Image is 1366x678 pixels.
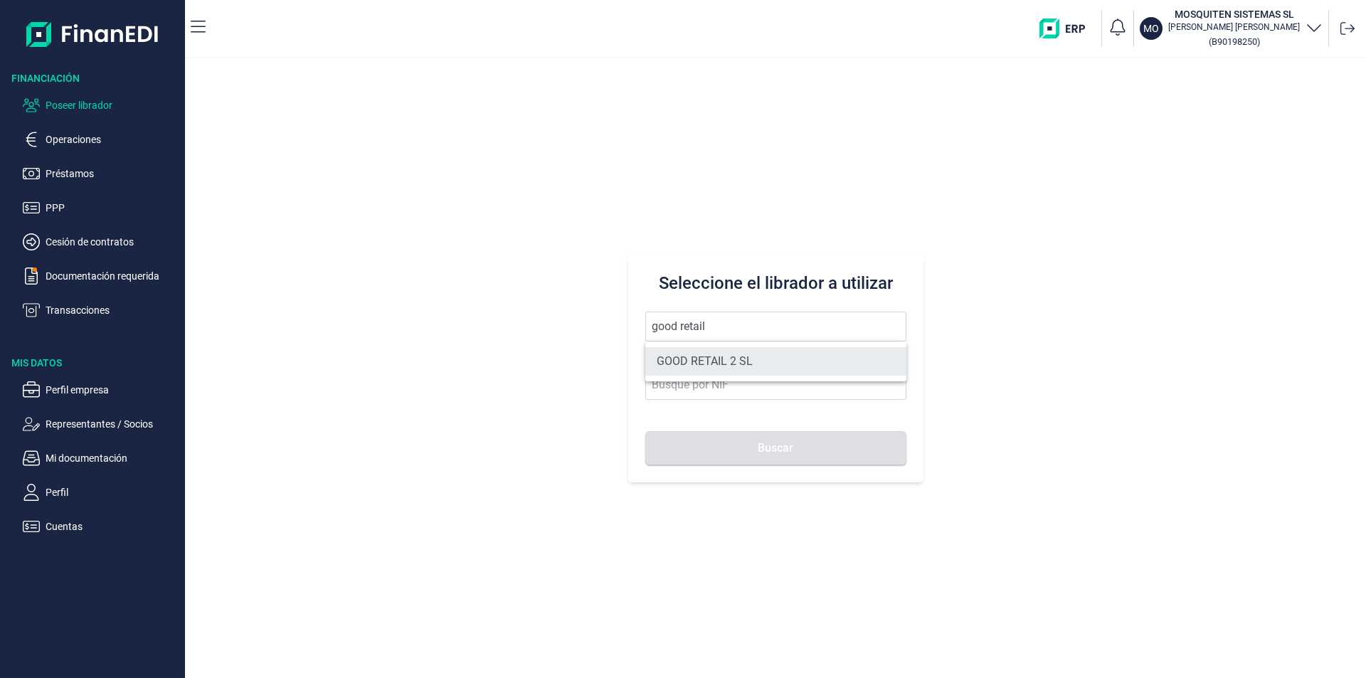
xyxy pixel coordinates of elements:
p: Poseer librador [46,97,179,114]
p: [PERSON_NAME] [PERSON_NAME] [1168,21,1300,33]
img: erp [1039,18,1096,38]
button: PPP [23,199,179,216]
button: Perfil [23,484,179,501]
button: Poseer librador [23,97,179,114]
button: MOMOSQUITEN SISTEMAS SL[PERSON_NAME] [PERSON_NAME](B90198250) [1140,7,1323,50]
button: Cesión de contratos [23,233,179,250]
p: MO [1143,21,1159,36]
button: Préstamos [23,165,179,182]
p: Perfil [46,484,179,501]
button: Cuentas [23,518,179,535]
input: Busque por NIF [645,370,906,400]
p: Operaciones [46,131,179,148]
button: Documentación requerida [23,268,179,285]
img: Logo de aplicación [26,11,159,57]
p: Mi documentación [46,450,179,467]
small: Copiar cif [1209,36,1260,47]
input: Seleccione la razón social [645,312,906,341]
button: Operaciones [23,131,179,148]
p: Préstamos [46,165,179,182]
button: Mi documentación [23,450,179,467]
h3: Seleccione el librador a utilizar [645,272,906,295]
button: Transacciones [23,302,179,319]
p: Documentación requerida [46,268,179,285]
p: Perfil empresa [46,381,179,398]
span: Buscar [758,443,793,453]
li: GOOD RETAIL 2 SL [645,347,906,376]
button: Representantes / Socios [23,415,179,433]
p: PPP [46,199,179,216]
p: Representantes / Socios [46,415,179,433]
p: Cesión de contratos [46,233,179,250]
h3: MOSQUITEN SISTEMAS SL [1168,7,1300,21]
button: Perfil empresa [23,381,179,398]
p: Transacciones [46,302,179,319]
button: Buscar [645,431,906,465]
p: Cuentas [46,518,179,535]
